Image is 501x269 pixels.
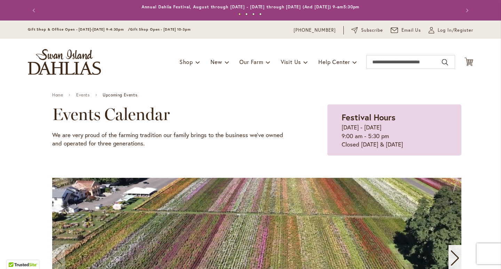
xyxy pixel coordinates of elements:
a: [PHONE_NUMBER] [294,27,336,34]
span: Gift Shop Open - [DATE] 10-3pm [130,27,191,32]
a: Events [76,93,90,97]
a: Annual Dahlia Festival, August through [DATE] - [DATE] through [DATE] (And [DATE]) 9-am5:30pm [142,4,360,9]
button: Next [459,3,473,17]
a: Home [52,93,63,97]
p: We are very proud of the farming tradition our family brings to the business we've owned and oper... [52,131,293,148]
button: 2 of 4 [245,13,248,15]
a: store logo [28,49,101,75]
h2: Events Calendar [52,104,293,124]
button: Previous [28,3,42,17]
span: Gift Shop & Office Open - [DATE]-[DATE] 9-4:30pm / [28,27,130,32]
span: Help Center [318,58,350,65]
a: Subscribe [351,27,383,34]
a: Email Us [391,27,421,34]
button: 4 of 4 [259,13,262,15]
iframe: Launch Accessibility Center [5,244,25,264]
span: Shop [180,58,193,65]
span: Email Us [401,27,421,34]
span: Upcoming Events [103,93,137,97]
p: [DATE] - [DATE] 9:00 am - 5:30 pm Closed [DATE] & [DATE] [342,123,447,149]
strong: Festival Hours [342,112,396,123]
span: Subscribe [361,27,383,34]
button: 1 of 4 [238,13,241,15]
span: New [210,58,222,65]
span: Visit Us [281,58,301,65]
button: 3 of 4 [252,13,255,15]
span: Log In/Register [438,27,473,34]
a: Log In/Register [429,27,473,34]
span: Our Farm [239,58,263,65]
